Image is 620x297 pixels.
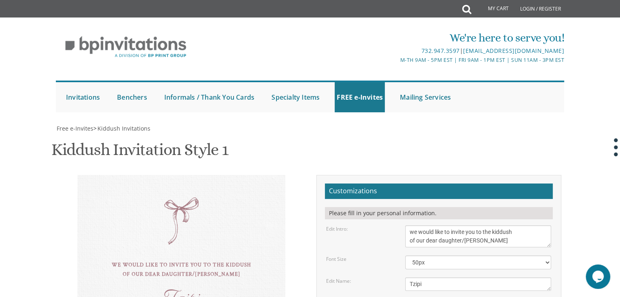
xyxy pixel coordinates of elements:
[405,277,551,291] textarea: Dassi
[93,124,150,132] span: >
[421,47,459,55] a: 732.947.3597
[335,82,385,112] a: FREE e-Invites
[57,124,93,132] span: Free e-Invites
[398,82,453,112] a: Mailing Services
[326,256,346,262] label: Font Size
[56,30,196,64] img: BP Invitation Loft
[97,124,150,132] a: Kiddush Invitations
[64,82,102,112] a: Invitations
[269,82,322,112] a: Specialty Items
[325,207,553,219] div: Please fill in your personal information.
[326,225,348,232] label: Edit Intro:
[162,82,256,112] a: Informals / Thank You Cards
[226,30,564,46] div: We're here to serve you!
[56,124,93,132] a: Free e-Invites
[586,264,612,289] iframe: chat widget
[463,47,564,55] a: [EMAIL_ADDRESS][DOMAIN_NAME]
[226,56,564,64] div: M-Th 9am - 5pm EST | Fri 9am - 1pm EST | Sun 11am - 3pm EST
[325,183,553,199] h2: Customizations
[326,277,351,284] label: Edit Name:
[405,225,551,247] textarea: we would like to invite you to the kiddush of our dear daughter/[PERSON_NAME]
[226,46,564,56] div: |
[94,260,269,280] div: we would like to invite you to the kiddush of our dear daughter/[PERSON_NAME]
[115,82,149,112] a: Benchers
[51,141,228,165] h1: Kiddush Invitation Style 1
[470,1,514,17] a: My Cart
